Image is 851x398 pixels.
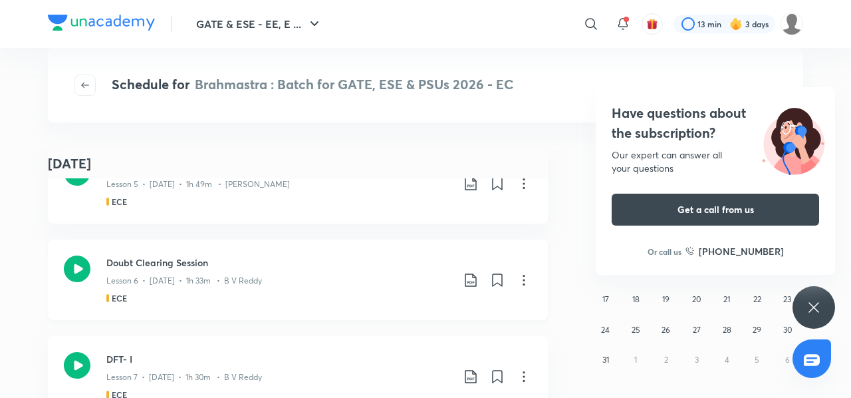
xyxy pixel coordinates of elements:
[723,325,731,335] abbr: August 28, 2025
[751,103,835,175] img: ttu_illustration_new.svg
[48,154,91,174] h4: [DATE]
[646,18,658,30] img: avatar
[642,13,663,35] button: avatar
[595,258,616,280] button: August 10, 2025
[656,289,677,310] button: August 19, 2025
[595,289,616,310] button: August 17, 2025
[662,325,670,335] abbr: August 26, 2025
[783,325,792,335] abbr: August 30, 2025
[693,325,701,335] abbr: August 27, 2025
[777,319,798,341] button: August 30, 2025
[625,289,646,310] button: August 18, 2025
[783,294,791,304] abbr: August 23, 2025
[686,289,707,310] button: August 20, 2025
[729,17,743,31] img: streak
[112,292,127,304] h5: ECE
[723,294,730,304] abbr: August 21, 2025
[777,289,798,310] button: August 23, 2025
[612,103,819,143] h4: Have questions about the subscription?
[747,289,768,310] button: August 22, 2025
[48,15,155,34] a: Company Logo
[632,294,640,304] abbr: August 18, 2025
[188,11,330,37] button: GATE & ESE - EE, E ...
[106,256,452,270] h3: Doubt Clearing Session
[602,355,609,365] abbr: August 31, 2025
[612,194,819,226] button: Get a call from us
[106,371,262,383] p: Lesson 7 • [DATE] • 1h 30m • B V Reddy
[112,75,513,96] h4: Schedule for
[686,319,707,341] button: August 27, 2025
[595,349,616,371] button: August 31, 2025
[48,240,548,320] a: Doubt Clearing SessionLesson 6 • [DATE] • 1h 33m • B V ReddyECE
[662,294,669,304] abbr: August 19, 2025
[753,325,761,335] abbr: August 29, 2025
[48,15,155,31] img: Company Logo
[716,289,737,310] button: August 21, 2025
[106,275,262,287] p: Lesson 6 • [DATE] • 1h 33m • B V Reddy
[602,294,609,304] abbr: August 17, 2025
[648,246,681,258] p: Or call us
[48,143,548,224] a: [PERSON_NAME] [PERSON_NAME] Criterion - Part IILesson 5 • [DATE] • 1h 49m • [PERSON_NAME]ECE
[106,178,290,190] p: Lesson 5 • [DATE] • 1h 49m • [PERSON_NAME]
[195,75,513,93] span: Brahmastra : Batch for GATE, ESE & PSUs 2026 - EC
[595,228,616,250] button: August 3, 2025
[781,13,803,35] img: Shambhavi Choubey
[595,319,616,341] button: August 24, 2025
[685,244,784,258] a: [PHONE_NUMBER]
[601,325,610,335] abbr: August 24, 2025
[656,319,677,341] button: August 26, 2025
[716,319,737,341] button: August 28, 2025
[753,294,761,304] abbr: August 22, 2025
[747,319,768,341] button: August 29, 2025
[699,244,784,258] h6: [PHONE_NUMBER]
[625,319,646,341] button: August 25, 2025
[612,148,819,175] div: Our expert can answer all your questions
[692,294,701,304] abbr: August 20, 2025
[632,325,640,335] abbr: August 25, 2025
[112,196,127,208] h5: ECE
[106,352,452,366] h3: DFT- I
